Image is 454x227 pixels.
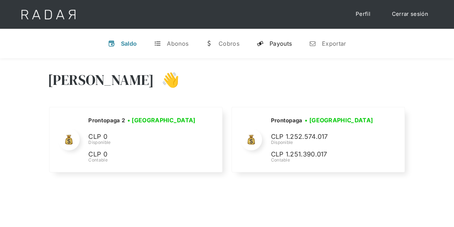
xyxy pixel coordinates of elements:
[88,139,198,146] div: Disponible
[206,40,213,47] div: w
[48,71,154,89] h3: [PERSON_NAME]
[348,7,378,21] a: Perfil
[271,132,378,142] p: CLP 1.252.574.017
[121,40,137,47] div: Saldo
[127,116,196,124] h3: • [GEOGRAPHIC_DATA]
[219,40,239,47] div: Cobros
[322,40,346,47] div: Exportar
[270,40,292,47] div: Payouts
[271,117,302,124] h2: Prontopaga
[88,117,125,124] h2: Prontopaga 2
[305,116,373,124] h3: • [GEOGRAPHIC_DATA]
[271,157,378,163] div: Contable
[154,71,179,89] h3: 👋
[88,132,196,142] p: CLP 0
[309,40,316,47] div: n
[88,157,198,163] div: Contable
[88,149,196,160] p: CLP 0
[385,7,435,21] a: Cerrar sesión
[154,40,161,47] div: t
[108,40,115,47] div: v
[271,139,378,146] div: Disponible
[257,40,264,47] div: y
[167,40,188,47] div: Abonos
[271,149,378,160] p: CLP 1.251.390.017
